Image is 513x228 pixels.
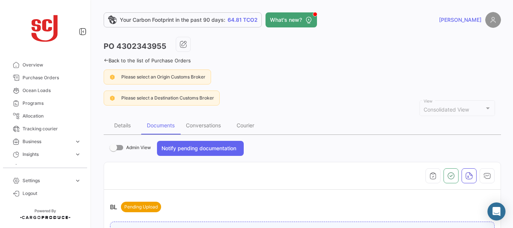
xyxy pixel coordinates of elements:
[120,16,225,24] span: Your Carbon Footprint in the past 90 days:
[237,122,254,128] div: Courier
[104,57,191,63] a: Back to the list of Purchase Orders
[114,122,131,128] div: Details
[6,110,84,122] a: Allocation
[74,138,81,145] span: expand_more
[23,62,81,68] span: Overview
[124,204,158,210] span: Pending Upload
[147,122,175,128] div: Documents
[121,74,205,80] span: Please select an Origin Customs Broker
[26,9,64,47] img: scj_logo1.svg
[121,95,214,101] span: Please select a Destination Customs Broker
[23,125,81,132] span: Tracking courier
[6,59,84,71] a: Overview
[424,106,469,113] mat-select-trigger: Consolidated View
[23,100,81,107] span: Programs
[23,113,81,119] span: Allocation
[270,16,302,24] span: What's new?
[23,74,81,81] span: Purchase Orders
[6,84,84,97] a: Ocean Loads
[110,202,161,212] p: BL
[104,41,166,51] h3: PO 4302343955
[487,202,505,220] div: Abrir Intercom Messenger
[6,161,84,174] a: Carbon Footprint
[157,141,244,156] button: Notify pending documentation
[228,16,258,24] span: 64.81 TCO2
[6,71,84,84] a: Purchase Orders
[126,143,151,152] span: Admin View
[104,12,262,27] a: Your Carbon Footprint in the past 90 days:64.81 TCO2
[439,16,481,24] span: [PERSON_NAME]
[6,97,84,110] a: Programs
[74,177,81,184] span: expand_more
[74,151,81,158] span: expand_more
[23,87,81,94] span: Ocean Loads
[6,122,84,135] a: Tracking courier
[23,151,71,158] span: Insights
[186,122,221,128] div: Conversations
[485,12,501,28] img: placeholder-user.png
[23,164,81,171] span: Carbon Footprint
[23,138,71,145] span: Business
[23,177,71,184] span: Settings
[266,12,317,27] button: What's new?
[23,190,81,197] span: Logout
